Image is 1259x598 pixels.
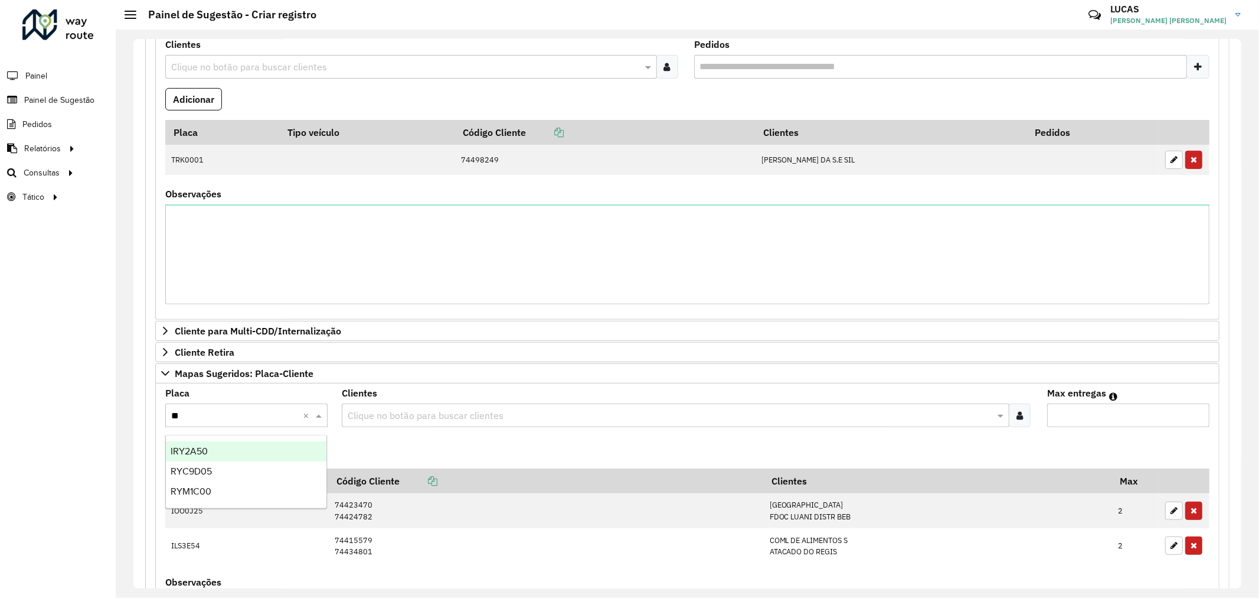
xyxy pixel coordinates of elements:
a: Cliente Retira [155,342,1219,362]
td: ILS3E54 [165,528,329,563]
a: Contato Rápido [1082,2,1107,28]
th: Clientes [763,469,1111,493]
td: [GEOGRAPHIC_DATA] FDOC LUANI DISTR BEB [763,493,1111,528]
span: Mapas Sugeridos: Placa-Cliente [175,369,313,378]
td: 2 [1112,528,1159,563]
button: Adicionar [165,88,222,110]
th: Código Cliente [329,469,764,493]
h3: LUCAS [1110,4,1227,15]
th: Tipo veículo [280,120,454,145]
label: Clientes [165,37,201,51]
a: Mapas Sugeridos: Placa-Cliente [155,363,1219,383]
label: Observações [165,575,221,589]
span: Painel [25,70,47,82]
td: IOO0J25 [165,493,329,528]
span: Cliente para Multi-CDD/Internalização [175,326,341,336]
th: Clientes [755,120,1026,145]
a: Cliente para Multi-CDD/Internalização [155,321,1219,341]
span: Painel de Sugestão [24,94,94,106]
span: IRY2A50 [171,446,208,456]
td: TRK0001 [165,145,280,175]
label: Pedidos [695,37,730,51]
span: Cliente Retira [175,347,234,357]
td: 74423470 74424782 [329,493,764,528]
span: Relatórios [24,142,61,155]
span: Tático [22,191,44,203]
span: Consultas [24,167,60,179]
td: COML DE ALIMENTOS S ATACADO DO REGIS [763,528,1111,563]
td: 74498249 [454,145,755,175]
label: Observações [165,187,221,201]
em: Máximo de clientes que serão colocados na mesma rota com os clientes informados [1109,392,1117,401]
th: Placa [165,120,280,145]
label: Placa [165,386,189,400]
a: Copiar [400,475,437,487]
label: Clientes [342,386,377,400]
h2: Painel de Sugestão - Criar registro [136,8,316,21]
td: 74415579 74434801 [329,528,764,563]
label: Max entregas [1047,386,1106,400]
th: Pedidos [1026,120,1159,145]
a: Copiar [526,126,564,138]
span: RYM1C00 [171,486,211,496]
td: [PERSON_NAME] DA S.E SIL [755,145,1026,175]
span: Clear all [303,408,313,422]
span: [PERSON_NAME] [PERSON_NAME] [1110,15,1227,26]
td: 2 [1112,493,1159,528]
th: Max [1112,469,1159,493]
span: Pedidos [22,118,52,131]
span: RYC9D05 [171,466,212,476]
th: Código Cliente [454,120,755,145]
ng-dropdown-panel: Options list [165,435,327,509]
